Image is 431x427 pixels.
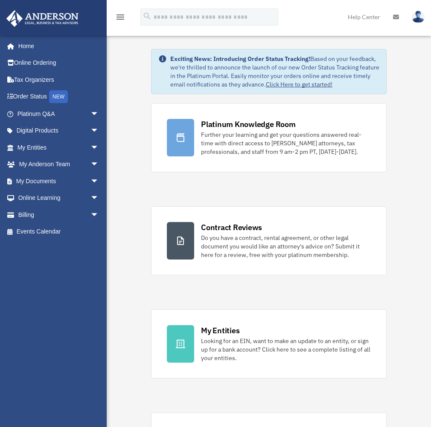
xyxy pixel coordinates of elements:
span: arrow_drop_down [90,190,108,207]
div: My Entities [201,325,239,336]
span: arrow_drop_down [90,122,108,140]
a: Online Ordering [6,55,112,72]
a: Home [6,38,108,55]
a: Events Calendar [6,223,112,240]
div: Platinum Knowledge Room [201,119,296,130]
img: User Pic [412,11,425,23]
span: arrow_drop_down [90,139,108,156]
a: My Entitiesarrow_drop_down [6,139,112,156]
div: NEW [49,90,68,103]
a: Digital Productsarrow_drop_down [6,122,112,139]
a: Contract Reviews Do you have a contract, rental agreement, or other legal document you would like... [151,206,387,275]
div: Do you have a contract, rental agreement, or other legal document you would like an attorney's ad... [201,234,371,259]
a: Tax Organizers [6,71,112,88]
span: arrow_drop_down [90,173,108,190]
div: Looking for an EIN, want to make an update to an entity, or sign up for a bank account? Click her... [201,337,371,362]
a: Platinum Q&Aarrow_drop_down [6,105,112,122]
a: Billingarrow_drop_down [6,206,112,223]
a: My Entities Looking for an EIN, want to make an update to an entity, or sign up for a bank accoun... [151,309,387,378]
a: Platinum Knowledge Room Further your learning and get your questions answered real-time with dire... [151,103,387,172]
a: Order StatusNEW [6,88,112,106]
div: Further your learning and get your questions answered real-time with direct access to [PERSON_NAM... [201,130,371,156]
img: Anderson Advisors Platinum Portal [4,10,81,27]
div: Based on your feedback, we're thrilled to announce the launch of our new Order Status Tracking fe... [170,55,379,89]
div: Contract Reviews [201,222,262,233]
a: My Anderson Teamarrow_drop_down [6,156,112,173]
i: menu [115,12,125,22]
strong: Exciting News: Introducing Order Status Tracking! [170,55,310,63]
a: My Documentsarrow_drop_down [6,173,112,190]
span: arrow_drop_down [90,206,108,224]
a: Click Here to get started! [266,81,332,88]
a: Online Learningarrow_drop_down [6,190,112,207]
span: arrow_drop_down [90,105,108,123]
a: menu [115,15,125,22]
span: arrow_drop_down [90,156,108,173]
i: search [143,12,152,21]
